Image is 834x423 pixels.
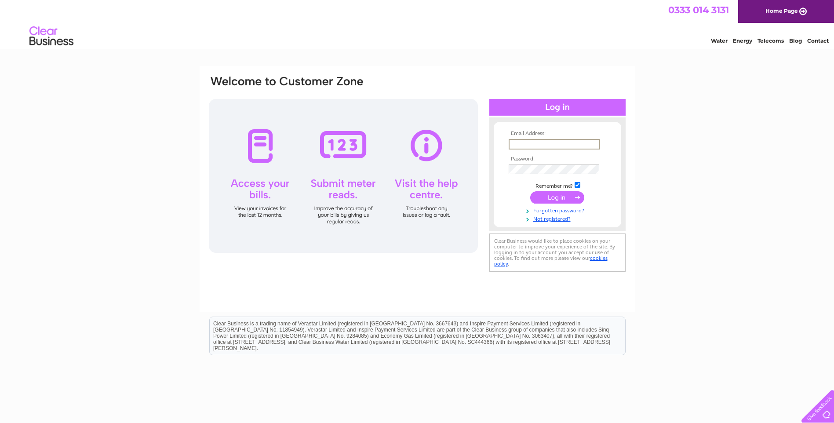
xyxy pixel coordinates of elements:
[733,37,752,44] a: Energy
[668,4,729,15] a: 0333 014 3131
[758,37,784,44] a: Telecoms
[210,5,625,43] div: Clear Business is a trading name of Verastar Limited (registered in [GEOGRAPHIC_DATA] No. 3667643...
[789,37,802,44] a: Blog
[489,233,626,272] div: Clear Business would like to place cookies on your computer to improve your experience of the sit...
[509,214,608,222] a: Not registered?
[711,37,728,44] a: Water
[807,37,829,44] a: Contact
[509,206,608,214] a: Forgotten password?
[506,131,608,137] th: Email Address:
[506,156,608,162] th: Password:
[506,181,608,190] td: Remember me?
[494,255,608,267] a: cookies policy
[29,23,74,50] img: logo.png
[530,191,584,204] input: Submit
